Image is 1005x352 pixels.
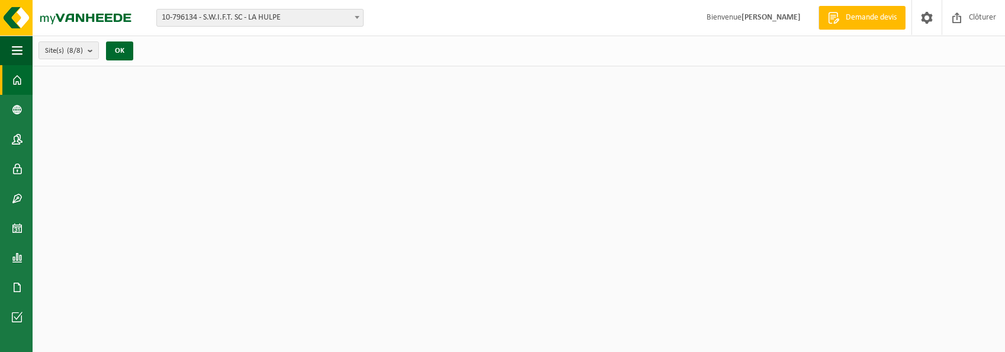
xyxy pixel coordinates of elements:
count: (8/8) [67,47,83,55]
button: OK [106,41,133,60]
span: Demande devis [843,12,900,24]
span: Site(s) [45,42,83,60]
strong: [PERSON_NAME] [741,13,801,22]
span: 10-796134 - S.W.I.F.T. SC - LA HULPE [156,9,364,27]
button: Site(s)(8/8) [38,41,99,59]
span: 10-796134 - S.W.I.F.T. SC - LA HULPE [157,9,363,26]
a: Demande devis [818,6,906,30]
